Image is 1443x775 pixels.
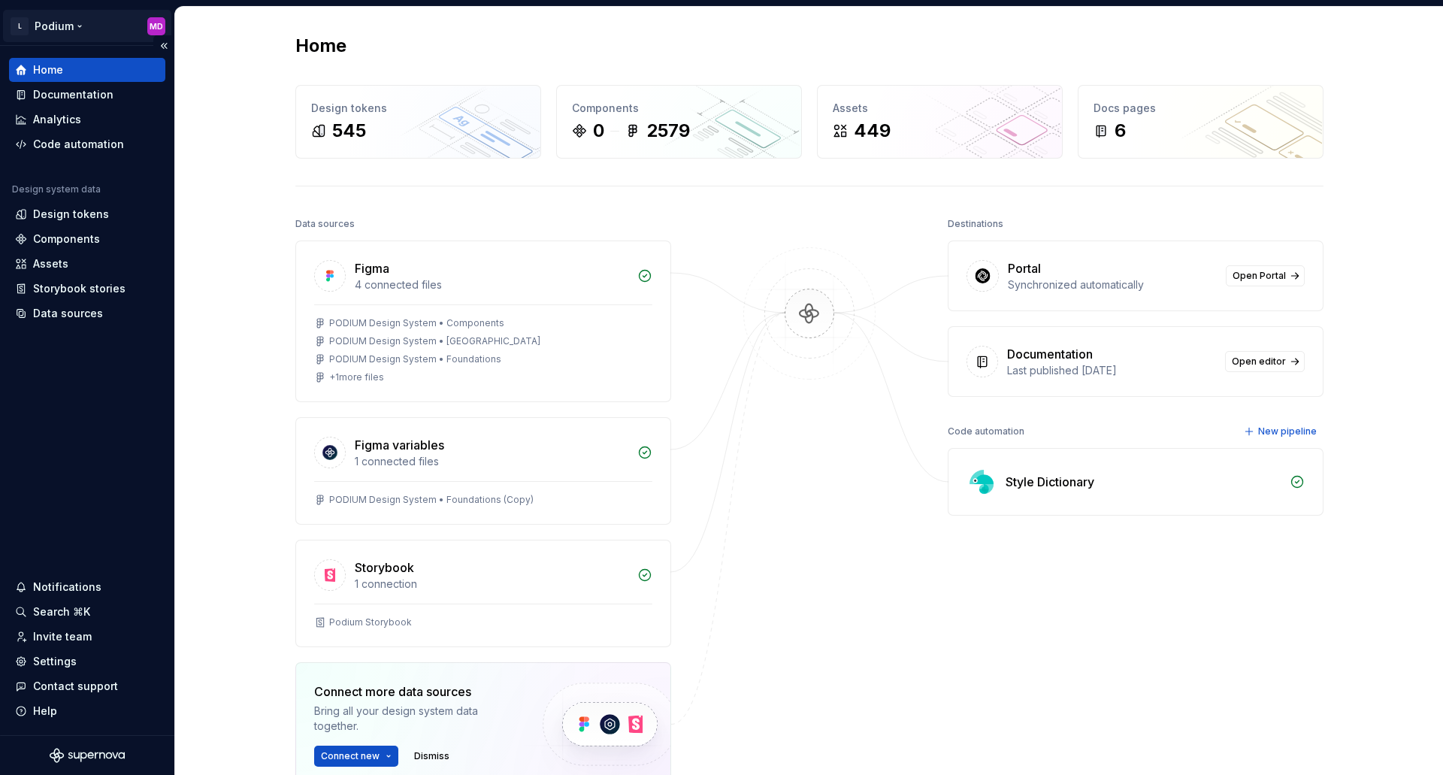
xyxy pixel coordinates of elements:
a: Code automation [9,132,165,156]
div: Documentation [1007,345,1093,363]
div: Data sources [295,213,355,235]
div: Podium [35,19,74,34]
button: Collapse sidebar [153,35,174,56]
div: 545 [332,119,366,143]
div: Design system data [12,183,101,195]
div: Invite team [33,629,92,644]
div: Help [33,704,57,719]
div: Bring all your design system data together. [314,704,517,734]
h2: Home [295,34,346,58]
div: Assets [833,101,1047,116]
div: 0 [593,119,604,143]
div: Portal [1008,259,1041,277]
div: Synchronized automatically [1008,277,1217,292]
a: Settings [9,649,165,674]
a: Components02579 [556,85,802,159]
div: Docs pages [1094,101,1308,116]
a: Open Portal [1226,265,1305,286]
a: Data sources [9,301,165,325]
button: Search ⌘K [9,600,165,624]
div: PODIUM Design System • Components [329,317,504,329]
span: Open editor [1232,356,1286,368]
a: Figma variables1 connected filesPODIUM Design System • Foundations (Copy) [295,417,671,525]
div: Components [33,232,100,247]
div: Notifications [33,580,101,595]
div: Settings [33,654,77,669]
div: Code automation [948,421,1024,442]
button: Dismiss [407,746,456,767]
div: Analytics [33,112,81,127]
div: 6 [1115,119,1126,143]
svg: Supernova Logo [50,748,125,763]
div: Connect more data sources [314,683,517,701]
div: Code automation [33,137,124,152]
a: Storybook1 connectionPodium Storybook [295,540,671,647]
a: Documentation [9,83,165,107]
div: Figma variables [355,436,444,454]
div: 1 connected files [355,454,628,469]
a: Analytics [9,107,165,132]
div: Components [572,101,786,116]
div: Destinations [948,213,1003,235]
button: Notifications [9,575,165,599]
div: 4 connected files [355,277,628,292]
div: Home [33,62,63,77]
button: Contact support [9,674,165,698]
div: Assets [33,256,68,271]
div: Style Dictionary [1006,473,1094,491]
div: Contact support [33,679,118,694]
a: Home [9,58,165,82]
a: Docs pages6 [1078,85,1324,159]
div: PODIUM Design System • Foundations [329,353,501,365]
span: Open Portal [1233,270,1286,282]
div: Figma [355,259,389,277]
a: Open editor [1225,351,1305,372]
div: Documentation [33,87,113,102]
a: Design tokens545 [295,85,541,159]
a: Components [9,227,165,251]
div: Data sources [33,306,103,321]
button: New pipeline [1239,421,1324,442]
a: Assets449 [817,85,1063,159]
div: Storybook stories [33,281,126,296]
div: 1 connection [355,577,628,592]
span: New pipeline [1258,425,1317,437]
div: MD [150,20,163,32]
a: Storybook stories [9,277,165,301]
button: Help [9,699,165,723]
div: 449 [854,119,891,143]
a: Design tokens [9,202,165,226]
a: Figma4 connected filesPODIUM Design System • ComponentsPODIUM Design System • [GEOGRAPHIC_DATA]PO... [295,241,671,402]
div: Design tokens [33,207,109,222]
button: Connect new [314,746,398,767]
div: 2579 [646,119,690,143]
div: Storybook [355,559,414,577]
div: Search ⌘K [33,604,90,619]
div: Design tokens [311,101,525,116]
div: Last published [DATE] [1007,363,1216,378]
div: + 1 more files [329,371,384,383]
span: Connect new [321,750,380,762]
button: LPodiumMD [3,10,171,42]
div: PODIUM Design System • [GEOGRAPHIC_DATA] [329,335,540,347]
a: Assets [9,252,165,276]
div: L [11,17,29,35]
div: PODIUM Design System • Foundations (Copy) [329,494,534,506]
div: Podium Storybook [329,616,412,628]
a: Invite team [9,625,165,649]
span: Dismiss [414,750,449,762]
